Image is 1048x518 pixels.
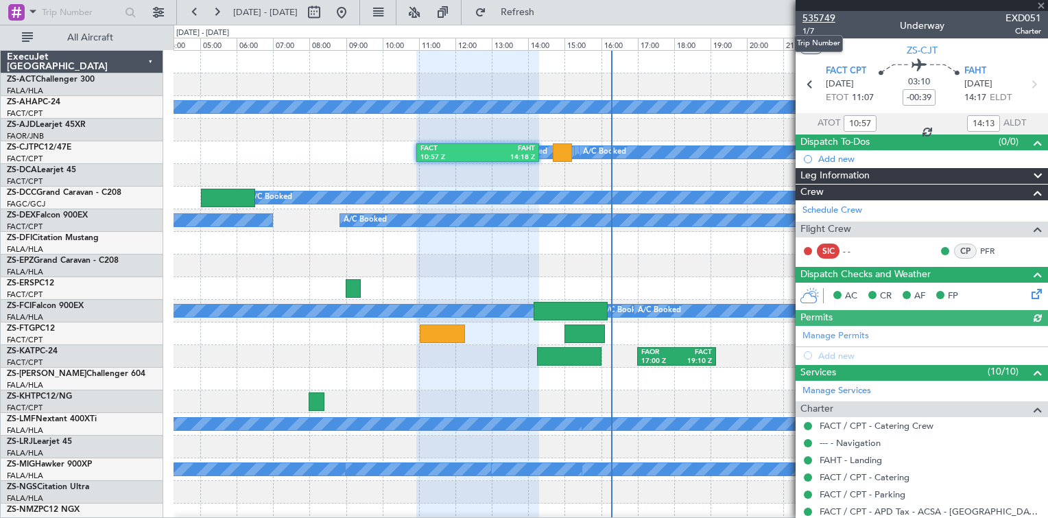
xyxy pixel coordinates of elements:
button: All Aircraft [15,27,149,49]
span: [DATE] - [DATE] [233,6,298,19]
a: ZS-KATPC-24 [7,347,58,355]
span: ATOT [818,117,840,130]
button: Refresh [468,1,551,23]
a: ZS-DFICitation Mustang [7,234,99,242]
span: ZS-[PERSON_NAME] [7,370,86,378]
div: - - [843,245,874,257]
a: ZS-LRJLearjet 45 [7,438,72,446]
a: ZS-AJDLearjet 45XR [7,121,86,129]
span: AF [914,290,925,303]
a: FACT/CPT [7,335,43,345]
div: A/C Booked [583,142,626,163]
span: ZS-MIG [7,460,35,469]
a: FALA/HLA [7,471,43,481]
div: 18:00 [674,38,711,50]
a: FACT / CPT - Catering [820,471,909,483]
span: ZS-DCA [7,166,37,174]
span: ZS-CJT [907,43,938,58]
div: 09:00 [346,38,383,50]
span: ZS-EPZ [7,257,34,265]
span: ZS-AHA [7,98,38,106]
div: FACT [677,348,713,357]
span: ZS-KAT [7,347,35,355]
span: Services [800,365,836,381]
span: [DATE] [964,78,992,91]
div: 20:00 [747,38,783,50]
div: 06:00 [237,38,273,50]
span: Dispatch To-Dos [800,134,870,150]
span: Refresh [489,8,547,17]
span: ZS-DEX [7,211,36,220]
span: ZS-LMF [7,415,36,423]
span: ZS-KHT [7,392,36,401]
a: FAGC/GCJ [7,199,45,209]
div: [DATE] - [DATE] [176,27,229,39]
span: (0/0) [999,134,1019,149]
div: 14:18 Z [477,153,534,163]
div: 16:00 [602,38,638,50]
span: 14:17 [964,91,986,105]
a: FALA/HLA [7,267,43,277]
div: 08:00 [309,38,346,50]
span: FAHT [964,64,986,78]
span: Flight Crew [800,222,851,237]
div: 05:00 [200,38,237,50]
a: ZS-FTGPC12 [7,325,55,333]
div: FACT [420,144,477,154]
a: ZS-ACTChallenger 300 [7,75,95,84]
span: ALDT [1003,117,1026,130]
a: FACT/CPT [7,357,43,368]
a: FAOR/JNB [7,131,44,141]
span: ZS-LRJ [7,438,33,446]
a: ZS-DCALearjet 45 [7,166,76,174]
div: CP [954,244,977,259]
span: 11:07 [852,91,874,105]
span: Dispatch Checks and Weather [800,267,931,283]
span: FACT CPT [826,64,866,78]
div: 07:00 [273,38,309,50]
a: ZS-NGSCitation Ultra [7,483,89,491]
div: A/C Booked [249,187,292,208]
span: 03:10 [908,75,930,89]
span: ELDT [990,91,1012,105]
div: 19:00 [711,38,747,50]
div: 10:00 [383,38,419,50]
a: FALA/HLA [7,244,43,255]
a: Manage Services [802,384,871,398]
div: 21:00 [783,38,820,50]
input: Trip Number [42,2,121,23]
div: Add new [818,153,1041,165]
span: ZS-DCC [7,189,36,197]
span: EXD051 [1005,11,1041,25]
a: ZS-CJTPC12/47E [7,143,71,152]
span: ZS-ERS [7,279,34,287]
a: --- - Navigation [820,437,881,449]
div: 11:00 [419,38,455,50]
a: ZS-DCCGrand Caravan - C208 [7,189,121,197]
span: [DATE] [826,78,854,91]
span: 535749 [802,11,835,25]
span: ZS-CJT [7,143,34,152]
div: 15:00 [564,38,601,50]
a: FALA/HLA [7,493,43,504]
span: ZS-AJD [7,121,36,129]
div: FAOR [641,348,677,357]
span: ZS-NMZ [7,506,38,514]
span: (10/10) [988,364,1019,379]
a: ZS-EPZGrand Caravan - C208 [7,257,119,265]
a: FALA/HLA [7,86,43,96]
a: FACT / CPT - Parking [820,488,905,500]
a: Schedule Crew [802,204,862,217]
a: FAHT - Landing [820,454,882,466]
a: FACT/CPT [7,154,43,164]
a: ZS-FCIFalcon 900EX [7,302,84,310]
a: FALA/HLA [7,312,43,322]
span: CR [880,290,892,303]
a: FACT/CPT [7,403,43,413]
a: ZS-NMZPC12 NGX [7,506,80,514]
div: 14:00 [528,38,564,50]
a: FALA/HLA [7,425,43,436]
div: 19:10 Z [677,357,713,366]
div: A/C Booked [638,301,681,321]
div: 13:00 [492,38,528,50]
